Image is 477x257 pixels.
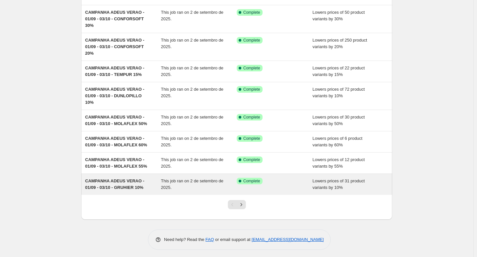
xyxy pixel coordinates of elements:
[243,178,260,184] span: Complete
[243,157,260,162] span: Complete
[161,87,224,98] span: This job ran on 2 de setembro de 2025.
[243,10,260,15] span: Complete
[313,178,365,190] span: Lowers prices of 31 product variants by 10%
[243,136,260,141] span: Complete
[313,157,365,169] span: Lowers prices of 12 product variants by 55%
[85,115,147,126] span: CAMPANHA ADEUS VERAO - 01/09 - 03/10 - MOLAFLEX 50%
[313,87,365,98] span: Lowers prices of 72 product variants by 10%
[214,237,252,242] span: or email support at
[206,237,214,242] a: FAQ
[161,115,224,126] span: This job ran on 2 de setembro de 2025.
[164,237,206,242] span: Need help? Read the
[85,178,144,190] span: CAMPANHA ADEUS VERAO - 01/09 - 03/10 - GRUHIER 10%
[237,200,246,209] button: Next
[161,65,224,77] span: This job ran on 2 de setembro de 2025.
[85,157,147,169] span: CAMPANHA ADEUS VERAO - 01/09 - 03/10 - MOLAFLEX 55%
[313,136,362,147] span: Lowers prices of 6 product variants by 60%
[85,136,147,147] span: CAMPANHA ADEUS VERAO - 01/09 - 03/10 - MOLAFLEX 60%
[313,65,365,77] span: Lowers prices of 22 product variants by 15%
[313,115,365,126] span: Lowers prices of 30 product variants by 50%
[85,10,144,28] span: CAMPANHA ADEUS VERAO - 01/09 - 03/10 - CONFORSOFT 30%
[161,178,224,190] span: This job ran on 2 de setembro de 2025.
[243,115,260,120] span: Complete
[161,38,224,49] span: This job ran on 2 de setembro de 2025.
[161,10,224,21] span: This job ran on 2 de setembro de 2025.
[228,200,246,209] nav: Pagination
[161,157,224,169] span: This job ran on 2 de setembro de 2025.
[252,237,324,242] a: [EMAIL_ADDRESS][DOMAIN_NAME]
[243,38,260,43] span: Complete
[161,136,224,147] span: This job ran on 2 de setembro de 2025.
[85,38,144,56] span: CAMPANHA ADEUS VERAO - 01/09 - 03/10 - CONFORSOFT 20%
[85,87,144,105] span: CAMPANHA ADEUS VERAO - 01/09 - 03/10 - DUNLOPILLO 10%
[243,65,260,71] span: Complete
[243,87,260,92] span: Complete
[313,38,367,49] span: Lowers prices of 250 product variants by 20%
[85,65,144,77] span: CAMPANHA ADEUS VERAO - 01/09 - 03/10 - TEMPUR 15%
[313,10,365,21] span: Lowers prices of 50 product variants by 30%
